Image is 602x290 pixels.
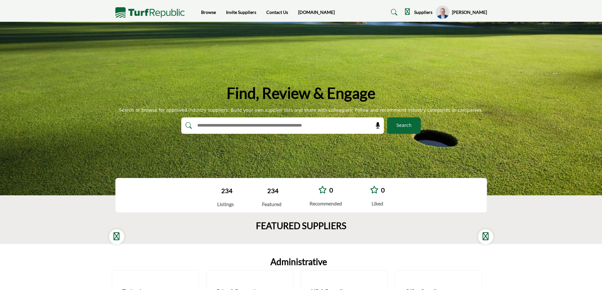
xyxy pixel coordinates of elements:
[381,186,385,194] a: 0
[221,187,233,194] a: 234
[370,186,379,193] i: Go to Liked
[115,7,188,18] img: Site Logo
[405,9,432,16] div: Suppliers
[414,9,432,15] h5: Suppliers
[226,9,256,15] a: Invite Suppliers
[385,7,402,17] a: Search
[227,83,375,103] h1: Find, Review & Engage
[119,107,483,114] div: Search or browse for approved industry suppliers; Build your own supplier lists and share with co...
[262,200,281,208] div: Featured
[201,9,216,15] a: Browse
[370,200,385,207] div: Liked
[329,186,333,194] a: 0
[266,9,288,15] a: Contact Us
[267,187,279,194] a: 234
[217,200,234,208] div: Listings
[256,221,346,231] h2: FEATURED SUPPLIERS
[298,9,335,15] a: [DOMAIN_NAME]
[318,186,327,194] a: Go to Recommended
[270,257,327,267] a: Administrative
[396,122,411,129] span: Search
[310,200,342,207] div: Recommended
[387,117,421,134] button: Search
[436,5,449,19] button: Show hide supplier dropdown
[452,9,487,15] h5: [PERSON_NAME]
